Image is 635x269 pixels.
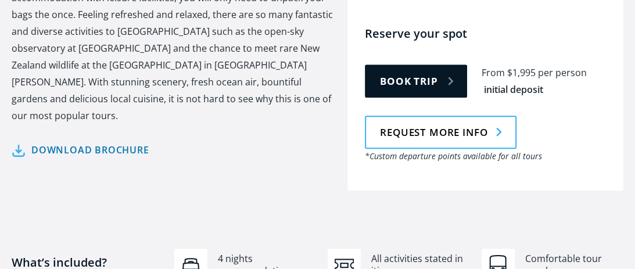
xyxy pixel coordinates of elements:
div: $1,995 [507,66,536,80]
em: *Custom departure points available for all tours [365,150,542,162]
a: Download brochure [12,142,149,159]
h4: Reserve your spot [365,26,618,41]
div: initial deposit [484,83,543,96]
a: Request more info [365,116,516,149]
div: per person [538,66,587,80]
a: Book trip [365,64,467,98]
div: From [482,66,505,80]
